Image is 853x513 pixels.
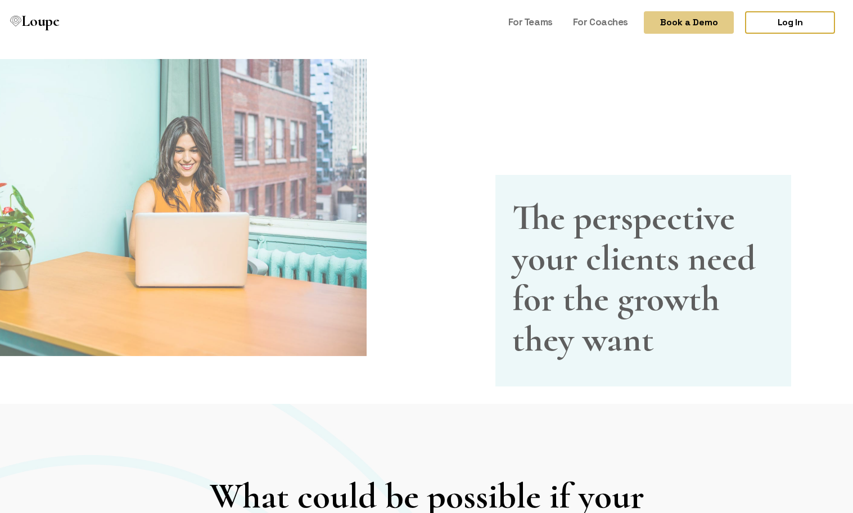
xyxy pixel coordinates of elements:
a: Loupe [7,11,63,34]
button: Book a Demo [644,11,734,34]
a: For Teams [504,11,557,33]
img: Loupe Logo [10,16,21,27]
a: Log In [745,11,835,34]
a: For Coaches [568,11,633,33]
img: Coaches Promo [62,59,544,357]
h1: The perspective your clients need for the growth they want [512,120,766,282]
